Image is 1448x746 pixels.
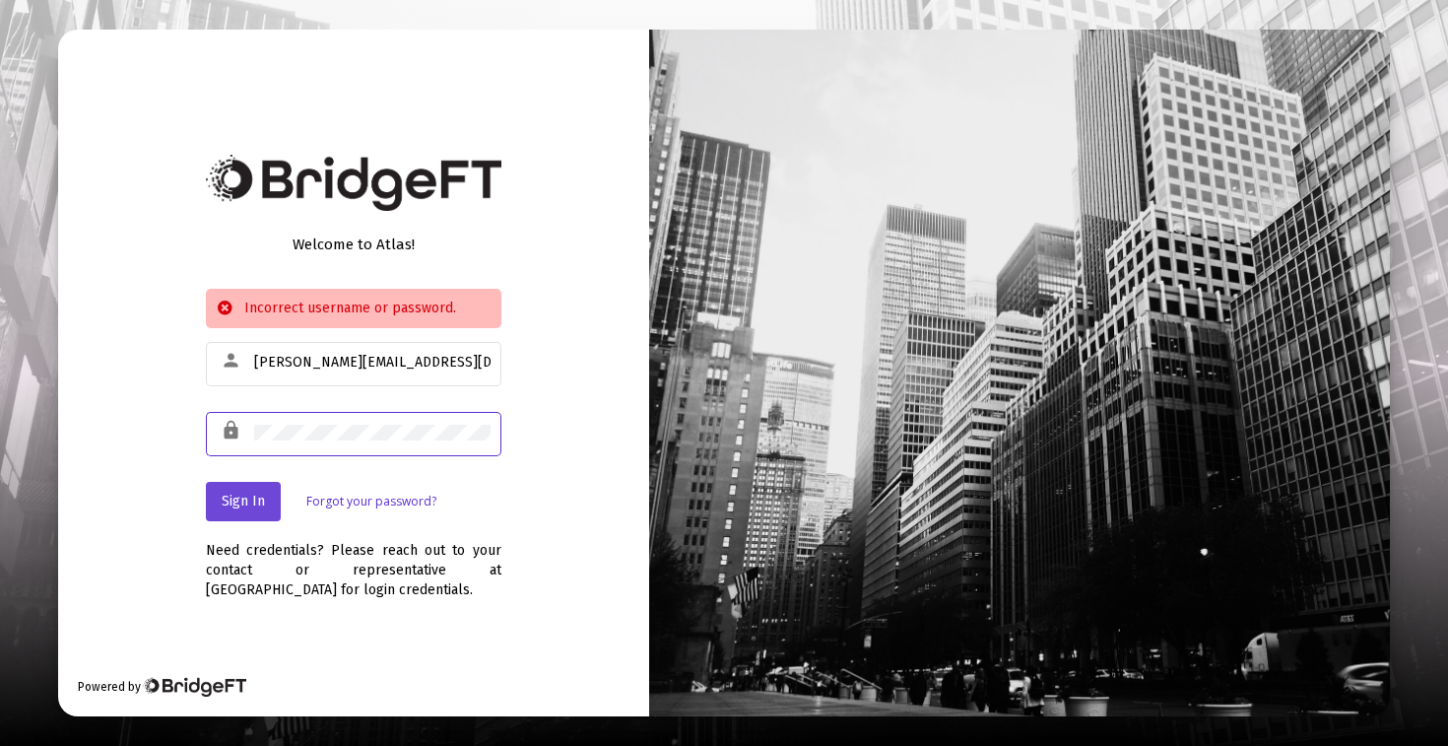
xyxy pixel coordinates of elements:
[206,289,501,328] div: Incorrect username or password.
[221,419,244,442] mat-icon: lock
[206,155,501,211] img: Bridge Financial Technology Logo
[143,677,246,697] img: Bridge Financial Technology Logo
[206,235,501,254] div: Welcome to Atlas!
[206,482,281,521] button: Sign In
[306,492,436,511] a: Forgot your password?
[222,493,265,509] span: Sign In
[221,349,244,373] mat-icon: person
[254,355,491,371] input: Email or Username
[206,521,501,600] div: Need credentials? Please reach out to your contact or representative at [GEOGRAPHIC_DATA] for log...
[78,677,246,697] div: Powered by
